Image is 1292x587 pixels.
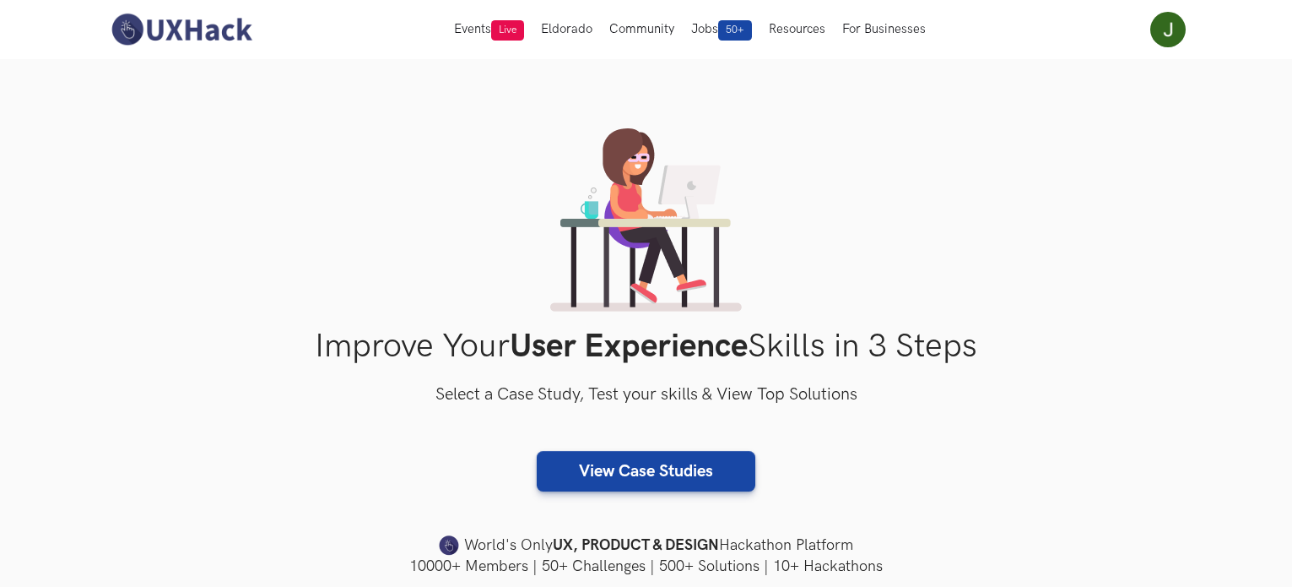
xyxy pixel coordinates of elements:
h3: Select a Case Study, Test your skills & View Top Solutions [106,382,1187,409]
a: View Case Studies [537,451,755,492]
h4: World's Only Hackathon Platform [106,534,1187,557]
img: Your profile pic [1150,12,1186,47]
span: 50+ [718,20,752,41]
img: uxhack-favicon-image.png [439,535,459,557]
strong: UX, PRODUCT & DESIGN [553,534,719,557]
img: lady working on laptop [550,128,742,312]
h1: Improve Your Skills in 3 Steps [106,327,1187,367]
img: UXHack-logo.png [106,12,257,47]
h4: 10000+ Members | 50+ Challenges | 500+ Solutions | 10+ Hackathons [106,556,1187,577]
strong: User Experience [510,327,748,367]
span: Live [491,20,524,41]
